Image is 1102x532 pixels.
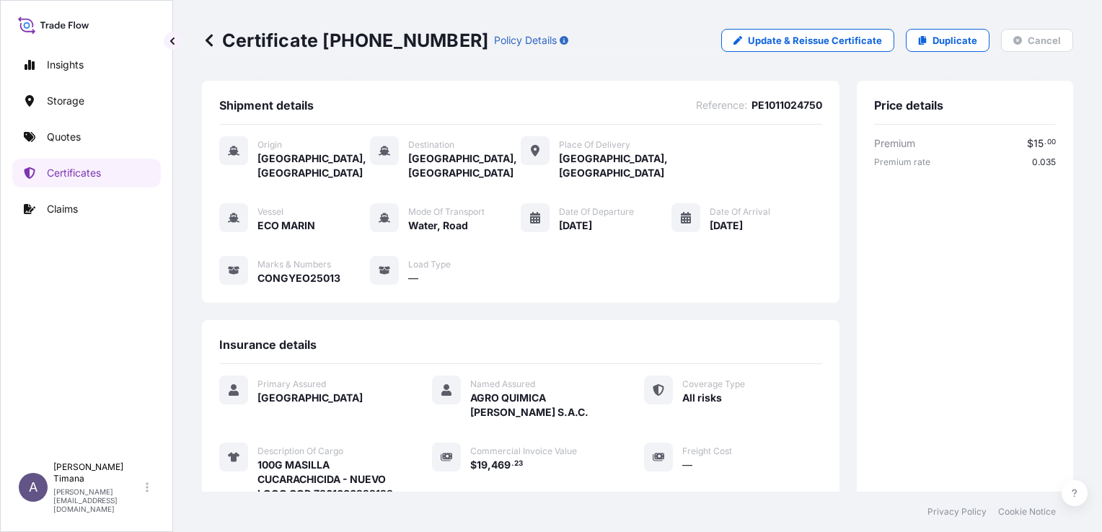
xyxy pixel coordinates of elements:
a: Duplicate [906,29,989,52]
p: Claims [47,202,78,216]
span: Place of Delivery [559,139,630,151]
span: Mode of Transport [408,206,485,218]
span: Destination [408,139,454,151]
a: Claims [12,195,161,223]
span: Origin [257,139,282,151]
span: A [29,480,38,495]
span: [GEOGRAPHIC_DATA] [257,391,363,405]
span: — [682,458,692,472]
span: Insurance details [219,337,317,352]
span: Price details [874,98,943,112]
span: All risks [682,391,722,405]
span: $ [470,460,477,470]
span: [DATE] [559,218,592,233]
span: 15 [1033,138,1044,148]
span: Water, Road [408,218,468,233]
p: Duplicate [933,33,977,48]
a: Privacy Policy [927,506,987,518]
p: [PERSON_NAME] Timana [53,461,143,484]
span: ECO MARIN [257,218,315,233]
span: 19 [477,460,488,470]
span: Shipment details [219,98,314,112]
span: Reference : [696,98,747,112]
span: [GEOGRAPHIC_DATA], [GEOGRAPHIC_DATA] [408,151,521,180]
span: 00 [1047,140,1056,145]
span: Premium rate [874,156,930,168]
span: [GEOGRAPHIC_DATA], [GEOGRAPHIC_DATA] [257,151,370,180]
span: 0.035 [1032,156,1056,168]
span: — [408,271,418,285]
a: Update & Reissue Certificate [721,29,894,52]
p: Insights [47,58,84,72]
a: Storage [12,87,161,115]
span: Coverage Type [682,378,745,390]
button: Cancel [1001,29,1073,52]
span: Commercial Invoice Value [470,445,577,457]
span: AGRO QUIMICA [PERSON_NAME] S.A.C. [470,391,610,420]
p: Certificates [47,166,101,180]
span: Marks & Numbers [257,259,331,270]
span: Freight Cost [682,445,732,457]
span: Vessel [257,206,283,218]
span: $ [1027,138,1033,148]
a: Quotes [12,123,161,151]
span: , [488,460,491,470]
span: Load Type [408,259,451,270]
span: PE1011024750 [751,98,822,112]
span: [DATE] [710,218,743,233]
p: Certificate [PHONE_NUMBER] [202,29,488,52]
p: Cancel [1028,33,1061,48]
p: Quotes [47,130,81,144]
a: Cookie Notice [998,506,1056,518]
span: 23 [514,461,523,466]
a: Insights [12,50,161,79]
span: Date of Departure [559,206,634,218]
span: [GEOGRAPHIC_DATA], [GEOGRAPHIC_DATA] [559,151,671,180]
p: [PERSON_NAME][EMAIL_ADDRESS][DOMAIN_NAME] [53,487,143,513]
p: Policy Details [494,33,557,48]
span: 469 [491,460,511,470]
p: Storage [47,94,84,108]
span: . [511,461,513,466]
span: Date of Arrival [710,206,770,218]
p: Update & Reissue Certificate [748,33,882,48]
span: Description Of Cargo [257,445,343,457]
span: Named Assured [470,378,535,390]
span: Premium [874,136,915,151]
span: . [1044,140,1046,145]
span: CONGYEO25013 [257,271,340,285]
span: Primary Assured [257,378,326,390]
a: Certificates [12,159,161,187]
